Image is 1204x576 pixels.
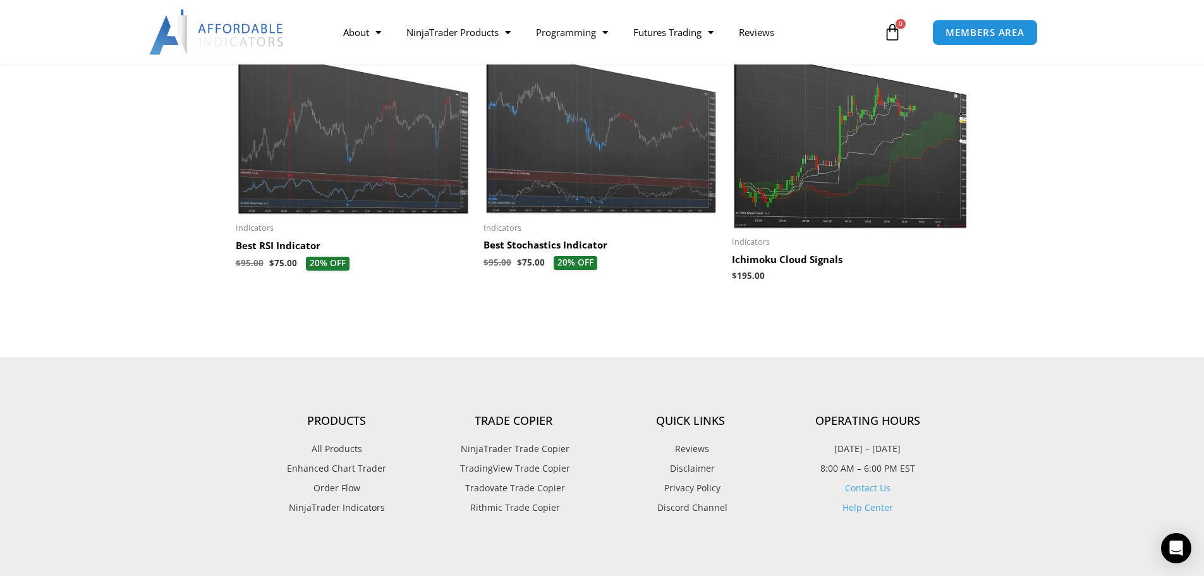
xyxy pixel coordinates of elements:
[483,257,511,268] bdi: 95.00
[248,480,425,496] a: Order Flow
[672,441,709,457] span: Reviews
[726,18,787,47] a: Reviews
[732,270,737,281] span: $
[236,223,471,233] span: Indicators
[602,499,779,516] a: Discord Channel
[331,18,880,47] nav: Menu
[394,18,523,47] a: NinjaTrader Products
[779,414,956,428] h4: Operating Hours
[483,257,489,268] span: $
[236,240,471,252] h2: Best RSI Indicator
[842,501,893,513] a: Help Center
[602,414,779,428] h4: Quick Links
[331,18,394,47] a: About
[517,257,522,268] span: $
[602,480,779,496] a: Privacy Policy
[483,27,719,215] img: Best Stochastics Indicator
[602,460,779,477] a: Disclaimer
[732,270,765,281] bdi: 195.00
[425,441,602,457] a: NinjaTrader Trade Copier
[269,257,274,269] span: $
[462,480,565,496] span: Tradovate Trade Copier
[1161,533,1191,563] div: Open Intercom Messenger
[554,256,597,270] span: 20% OFF
[248,499,425,516] a: NinjaTrader Indicators
[248,441,425,457] a: All Products
[946,28,1025,37] span: MEMBERS AREA
[667,460,715,477] span: Disclaimer
[236,257,241,269] span: $
[236,257,264,269] bdi: 95.00
[865,14,920,51] a: 0
[312,441,362,457] span: All Products
[483,223,719,233] span: Indicators
[896,19,906,29] span: 0
[149,9,285,55] img: LogoAI | Affordable Indicators – NinjaTrader
[425,499,602,516] a: Rithmic Trade Copier
[732,236,968,247] span: Indicators
[483,239,719,256] a: Best Stochastics Indicator
[248,414,425,428] h4: Products
[457,460,570,477] span: TradingView Trade Copier
[779,460,956,477] p: 8:00 AM – 6:00 PM EST
[621,18,726,47] a: Futures Trading
[287,460,386,477] span: Enhanced Chart Trader
[932,20,1038,46] a: MEMBERS AREA
[732,254,968,266] h2: Ichimoku Cloud Signals
[602,441,779,457] a: Reviews
[661,480,721,496] span: Privacy Policy
[732,254,968,271] a: Ichimoku Cloud Signals
[483,239,719,252] h2: Best Stochastics Indicator
[467,499,560,516] span: Rithmic Trade Copier
[425,460,602,477] a: TradingView Trade Copier
[517,257,545,268] bdi: 75.00
[425,480,602,496] a: Tradovate Trade Copier
[248,460,425,477] a: Enhanced Chart Trader
[845,482,891,494] a: Contact Us
[654,499,727,516] span: Discord Channel
[313,480,360,496] span: Order Flow
[732,27,968,229] img: Ichimuku
[306,257,350,271] span: 20% OFF
[425,414,602,428] h4: Trade Copier
[236,240,471,257] a: Best RSI Indicator
[523,18,621,47] a: Programming
[269,257,297,269] bdi: 75.00
[236,27,471,216] img: Best RSI Indicator
[779,441,956,457] p: [DATE] – [DATE]
[289,499,385,516] span: NinjaTrader Indicators
[458,441,569,457] span: NinjaTrader Trade Copier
